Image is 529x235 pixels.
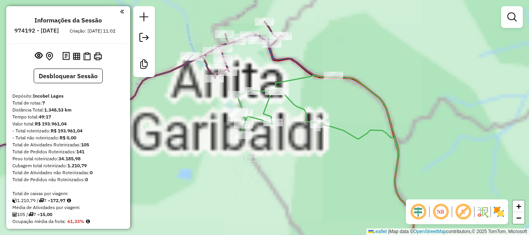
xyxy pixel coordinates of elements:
[136,57,152,74] a: Criar modelo
[44,107,72,113] strong: 1.348,53 km
[431,202,450,221] span: Ocultar NR
[516,213,521,223] span: −
[61,50,71,62] button: Logs desbloquear sessão
[39,114,51,120] strong: 49:17
[388,229,389,234] span: |
[44,50,55,62] button: Centralizar mapa no depósito ou ponto de apoio
[39,198,44,203] i: Total de rotas
[493,206,505,218] img: Exibir/Ocultar setores
[76,149,84,154] strong: 141
[51,128,82,134] strong: R$ 193.961,04
[12,113,124,120] div: Tempo total:
[12,211,124,218] div: 105 / 7 =
[86,219,90,224] em: Média calculada utilizando a maior ocupação (%Peso ou %Cubagem) de cada rota da sessão. Rotas cro...
[12,204,124,211] div: Média de Atividades por viagem:
[67,27,119,34] div: Criação: [DATE] 11:02
[12,148,124,155] div: Total de Pedidos Roteirizados:
[12,155,124,162] div: Peso total roteirizado:
[12,218,66,224] span: Ocupação média da frota:
[12,127,124,134] div: - Total roteirizado:
[12,169,124,176] div: Total de Atividades não Roteirizadas:
[368,229,387,234] a: Leaflet
[34,17,102,24] h4: Informações da Sessão
[136,30,152,47] a: Exportar sessão
[409,202,428,221] span: Ocultar deslocamento
[67,198,71,203] i: Meta Caixas/viagem: 1,00 Diferença: 171,97
[504,9,520,25] a: Exibir filtros
[12,197,124,204] div: 1.210,79 / 7 =
[12,106,124,113] div: Distância Total:
[40,211,52,217] strong: 15,00
[58,156,81,161] strong: 34.185,98
[12,176,124,183] div: Total de Pedidos não Roteirizados:
[35,121,67,127] strong: R$ 193.961,04
[414,229,447,234] a: OpenStreetMap
[71,51,82,61] button: Visualizar relatório de Roteirização
[81,142,89,148] strong: 105
[12,162,124,169] div: Cubagem total roteirizado:
[12,99,124,106] div: Total de rotas:
[454,202,472,221] span: Exibir rótulo
[516,201,521,211] span: +
[33,50,44,62] button: Exibir sessão original
[85,177,88,182] strong: 0
[33,93,64,99] strong: Incobel Lages
[476,206,489,218] img: Fluxo de ruas
[67,218,84,224] strong: 61,33%
[12,212,17,217] i: Total de Atividades
[12,198,17,203] i: Cubagem total roteirizado
[42,100,45,106] strong: 7
[34,69,103,83] button: Desbloquear Sessão
[28,212,33,217] i: Total de rotas
[90,170,93,175] strong: 0
[513,212,524,224] a: Zoom out
[12,93,124,99] div: Depósito:
[14,27,59,34] h6: 974192 - [DATE]
[12,141,124,148] div: Total de Atividades Roteirizadas:
[60,135,76,141] strong: R$ 0,00
[136,9,152,27] a: Nova sessão e pesquisa
[50,197,65,203] strong: 172,97
[82,51,92,62] button: Visualizar Romaneio
[67,163,87,168] strong: 1.210,79
[513,201,524,212] a: Zoom in
[12,190,124,197] div: Total de caixas por viagem:
[120,7,124,16] a: Clique aqui para minimizar o painel
[12,120,124,127] div: Valor total:
[12,134,124,141] div: - Total não roteirizado:
[366,228,529,235] div: Map data © contributors,© 2025 TomTom, Microsoft
[92,51,103,62] button: Imprimir Rotas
